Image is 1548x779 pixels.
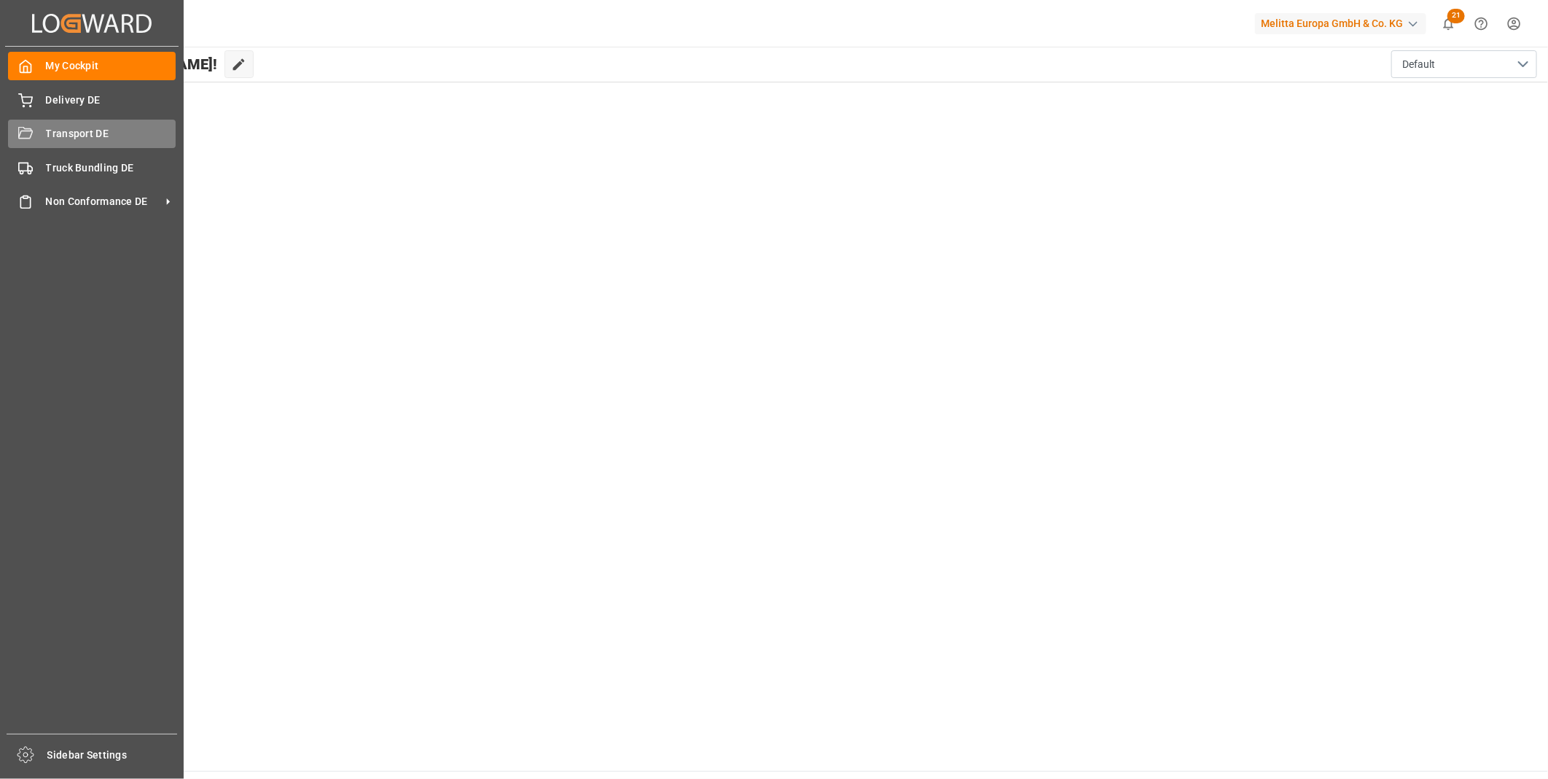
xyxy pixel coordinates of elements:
span: Truck Bundling DE [46,160,176,176]
button: open menu [1391,50,1537,78]
span: Delivery DE [46,93,176,108]
span: Default [1402,57,1435,72]
span: Transport DE [46,126,176,142]
div: Melitta Europa GmbH & Co. KG [1255,13,1426,34]
button: Help Center [1465,7,1498,40]
span: Sidebar Settings [47,748,178,763]
span: Hello [PERSON_NAME]! [60,50,217,78]
button: show 21 new notifications [1432,7,1465,40]
a: Transport DE [8,120,176,148]
a: Delivery DE [8,85,176,114]
a: Truck Bundling DE [8,153,176,182]
span: Non Conformance DE [46,194,161,209]
span: My Cockpit [46,58,176,74]
a: My Cockpit [8,52,176,80]
span: 21 [1447,9,1465,23]
button: Melitta Europa GmbH & Co. KG [1255,9,1432,37]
